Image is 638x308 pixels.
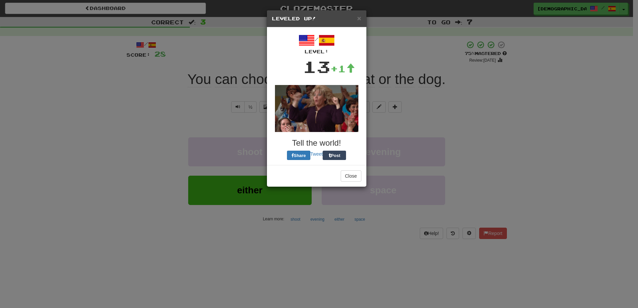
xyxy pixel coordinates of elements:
h5: Leveled Up! [272,15,361,22]
a: Tweet [310,151,323,157]
img: happy-lady-c767e5519d6a7a6d241e17537db74d2b6302dbbc2957d4f543dfdf5f6f88f9b5.gif [275,85,358,132]
h3: Tell the world! [272,139,361,147]
div: 13 [303,55,330,78]
div: +1 [330,62,355,75]
button: Close [341,170,361,182]
button: Share [287,151,310,160]
button: Post [323,151,346,160]
div: Level: [272,48,361,55]
button: Close [357,15,361,22]
div: / [272,32,361,55]
span: × [357,14,361,22]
